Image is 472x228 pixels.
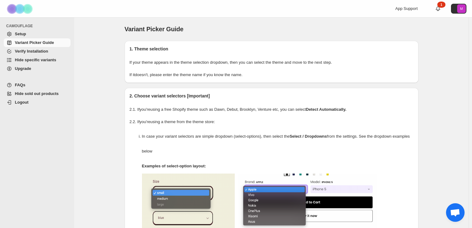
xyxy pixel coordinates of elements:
a: 1 [435,6,441,12]
p: If it doesn't , please enter the theme name if you know the name. [130,72,414,78]
span: FAQs [15,83,25,87]
a: Setup [4,30,71,38]
div: Open chat [446,203,465,222]
button: Avatar with initials M [451,4,466,14]
p: 2.1. If you're using a free Shopify theme such as Dawn, Debut, Brooklyn, Venture etc, you can select [130,106,414,113]
span: Verify Installation [15,49,48,54]
a: Verify Installation [4,47,71,56]
span: Avatar with initials M [457,4,466,13]
span: Setup [15,32,26,36]
a: FAQs [4,81,71,89]
text: M [460,7,463,11]
span: CAMOUFLAGE [6,24,71,28]
p: If your theme appears in the theme selection dropdown, then you can select the theme and move to ... [130,59,414,66]
div: 1 [437,2,445,8]
h2: 1. Theme selection [130,46,414,52]
span: Hide specific variants [15,58,56,62]
h2: 2. Choose variant selectors [Important] [130,93,414,99]
a: Variant Picker Guide [4,38,71,47]
p: 2.2. If you're using a theme from the theme store: [130,119,414,125]
strong: Select / Dropdowns [290,134,327,139]
a: Logout [4,98,71,107]
span: Variant Picker Guide [15,40,54,45]
a: Upgrade [4,64,71,73]
span: Upgrade [15,66,31,71]
a: Hide specific variants [4,56,71,64]
span: Hide sold out products [15,91,59,96]
p: In case your variant selectors are simple dropdown (select-options), then select the from the set... [142,129,414,159]
a: Hide sold out products [4,89,71,98]
span: App Support [395,6,418,11]
strong: Detect Automatically. [306,107,346,112]
span: Logout [15,100,28,105]
span: Variant Picker Guide [125,26,184,32]
strong: Examples of select-option layout: [142,164,206,168]
img: Camouflage [5,0,36,17]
